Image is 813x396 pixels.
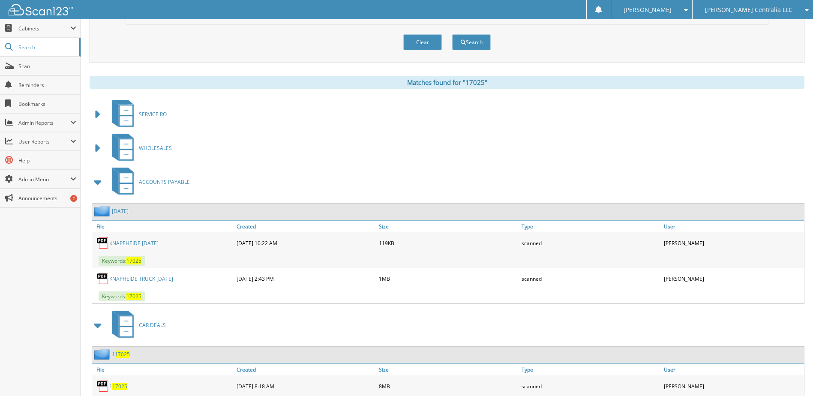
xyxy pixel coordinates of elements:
div: 2 [70,195,77,202]
span: SERVICE RO [139,111,167,118]
a: Type [519,364,662,375]
a: 117025 [109,383,127,390]
a: Created [234,364,377,375]
span: Keywords: [99,256,145,266]
span: 17025 [115,351,130,358]
a: File [92,364,234,375]
span: User Reports [18,138,70,145]
span: 17025 [126,293,141,300]
a: WHOLESALES [107,131,172,165]
div: [PERSON_NAME] [662,378,804,395]
div: 8MB [377,378,519,395]
img: folder2.png [94,206,112,216]
span: Keywords: [99,291,145,301]
span: CAR DEALS [139,321,166,329]
div: scanned [519,234,662,252]
a: Created [234,221,377,232]
div: 119KB [377,234,519,252]
button: Clear [403,34,442,50]
button: Search [452,34,491,50]
a: Size [377,364,519,375]
a: CAR DEALS [107,308,166,342]
a: Size [377,221,519,232]
img: PDF.png [96,237,109,249]
a: Type [519,221,662,232]
a: File [92,221,234,232]
a: User [662,364,804,375]
a: 117025 [112,351,130,358]
a: KNAPEHEIDE [DATE] [109,240,159,247]
span: Announcements [18,195,76,202]
span: 17025 [112,383,127,390]
span: [PERSON_NAME] [624,7,672,12]
span: [PERSON_NAME] Centralia LLC [705,7,792,12]
div: [DATE] 10:22 AM [234,234,377,252]
a: KNAPHEIDE TRUCK [DATE] [109,275,173,282]
div: [PERSON_NAME] [662,234,804,252]
div: [PERSON_NAME] [662,270,804,287]
span: Bookmarks [18,100,76,108]
img: PDF.png [96,272,109,285]
span: WHOLESALES [139,144,172,152]
span: 17025 [126,257,141,264]
div: Matches found for "17025" [90,76,804,89]
a: [DATE] [112,207,129,215]
span: Admin Reports [18,119,70,126]
a: ACCOUNTS PAYABLE [107,165,190,199]
img: folder2.png [94,349,112,360]
img: PDF.png [96,380,109,393]
span: Help [18,157,76,164]
span: Reminders [18,81,76,89]
a: SERVICE RO [107,97,167,131]
div: scanned [519,270,662,287]
span: Cabinets [18,25,70,32]
div: [DATE] 8:18 AM [234,378,377,395]
div: scanned [519,378,662,395]
span: Search [18,44,75,51]
div: [DATE] 2:43 PM [234,270,377,287]
span: ACCOUNTS PAYABLE [139,178,190,186]
img: scan123-logo-white.svg [9,4,73,15]
span: Admin Menu [18,176,70,183]
span: Scan [18,63,76,70]
div: 1MB [377,270,519,287]
a: User [662,221,804,232]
